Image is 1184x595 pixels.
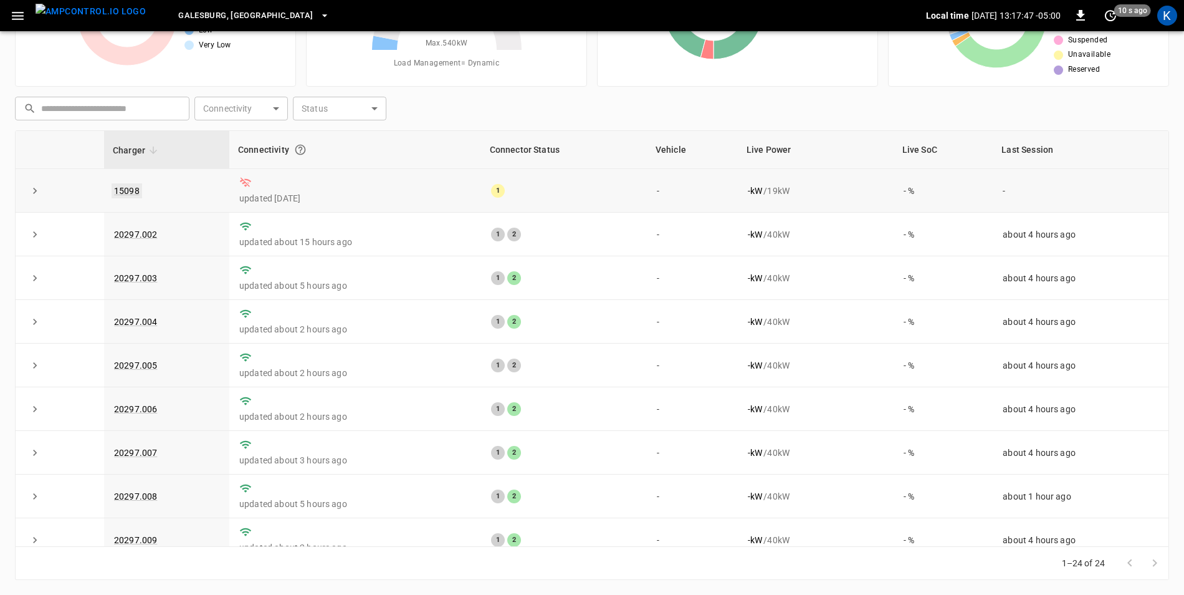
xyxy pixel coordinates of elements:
td: - [647,213,738,256]
span: 10 s ago [1114,4,1151,17]
div: profile-icon [1157,6,1177,26]
a: 20297.004 [114,317,157,327]
span: Unavailable [1068,49,1110,61]
th: Live Power [738,131,894,169]
button: expand row [26,443,44,462]
div: / 40 kW [748,490,884,503]
span: Galesburg, [GEOGRAPHIC_DATA] [178,9,313,23]
td: - [647,344,738,387]
th: Connector Status [481,131,647,169]
div: 2 [507,228,521,241]
p: updated about 5 hours ago [239,279,471,292]
p: [DATE] 13:17:47 -05:00 [972,9,1061,22]
p: updated about 5 hours ago [239,498,471,510]
div: 2 [507,315,521,329]
span: Max. 540 kW [426,37,468,50]
td: - % [894,300,993,344]
td: about 4 hours ago [993,387,1168,431]
p: updated [DATE] [239,192,471,205]
a: 20297.006 [114,404,157,414]
td: about 4 hours ago [993,256,1168,300]
div: Connectivity [238,138,472,161]
button: Connection between the charger and our software. [289,138,312,161]
div: 2 [507,402,521,416]
td: about 4 hours ago [993,213,1168,256]
td: - % [894,344,993,387]
button: set refresh interval [1100,6,1120,26]
button: expand row [26,531,44,549]
button: Galesburg, [GEOGRAPHIC_DATA] [173,4,334,28]
div: 2 [507,271,521,285]
p: updated about 2 hours ago [239,541,471,554]
div: 2 [507,359,521,372]
p: - kW [748,534,762,546]
p: - kW [748,228,762,241]
td: - [647,300,738,344]
p: - kW [748,185,762,197]
td: - % [894,213,993,256]
div: 1 [491,402,505,416]
div: 1 [491,184,505,198]
p: - kW [748,359,762,372]
a: 20297.002 [114,230,157,239]
div: / 40 kW [748,534,884,546]
td: about 1 hour ago [993,475,1168,518]
span: Very Low [199,39,231,52]
td: - % [894,518,993,562]
div: / 40 kW [748,359,884,372]
td: about 4 hours ago [993,344,1168,387]
div: / 40 kW [748,272,884,284]
p: Local time [926,9,969,22]
td: - [647,256,738,300]
div: 1 [491,271,505,285]
td: - % [894,256,993,300]
p: updated about 2 hours ago [239,323,471,336]
span: Suspended [1068,34,1108,47]
p: - kW [748,316,762,328]
div: 2 [507,446,521,460]
span: Reserved [1068,64,1100,76]
td: - % [894,475,993,518]
div: / 40 kW [748,447,884,459]
th: Last Session [993,131,1168,169]
button: expand row [26,487,44,506]
td: - [993,169,1168,213]
div: / 40 kW [748,228,884,241]
div: 1 [491,359,505,372]
div: / 40 kW [748,316,884,328]
button: expand row [26,225,44,244]
div: 1 [491,228,505,241]
td: - % [894,169,993,213]
div: 2 [507,533,521,547]
td: about 4 hours ago [993,518,1168,562]
p: 1–24 of 24 [1062,557,1105,569]
td: - [647,387,738,431]
span: Charger [113,143,161,158]
th: Live SoC [894,131,993,169]
td: about 4 hours ago [993,300,1168,344]
span: Load Management = Dynamic [394,57,500,70]
td: - [647,518,738,562]
button: expand row [26,312,44,331]
a: 20297.008 [114,491,157,501]
button: expand row [26,269,44,288]
p: updated about 3 hours ago [239,454,471,467]
p: - kW [748,403,762,415]
a: 20297.003 [114,273,157,283]
p: - kW [748,447,762,459]
a: 15098 [112,183,142,198]
a: 20297.007 [114,448,157,458]
a: 20297.009 [114,535,157,545]
td: - [647,431,738,475]
div: 1 [491,315,505,329]
div: / 19 kW [748,185,884,197]
img: ampcontrol.io logo [36,4,146,19]
p: updated about 2 hours ago [239,410,471,423]
button: expand row [26,181,44,200]
button: expand row [26,400,44,418]
a: 20297.005 [114,360,157,370]
td: - % [894,431,993,475]
p: updated about 2 hours ago [239,367,471,379]
p: updated about 15 hours ago [239,236,471,248]
div: 1 [491,446,505,460]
